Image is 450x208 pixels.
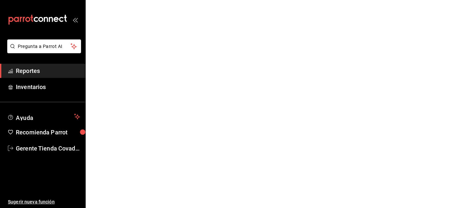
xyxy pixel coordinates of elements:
button: open_drawer_menu [72,17,78,22]
span: Reportes [16,66,80,75]
span: Gerente Tienda Covadonga [16,144,80,153]
span: Pregunta a Parrot AI [18,43,71,50]
span: Recomienda Parrot [16,128,80,137]
a: Pregunta a Parrot AI [5,48,81,55]
span: Ayuda [16,113,71,121]
button: Pregunta a Parrot AI [7,39,81,53]
span: Inventarios [16,82,80,91]
span: Sugerir nueva función [8,198,80,205]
